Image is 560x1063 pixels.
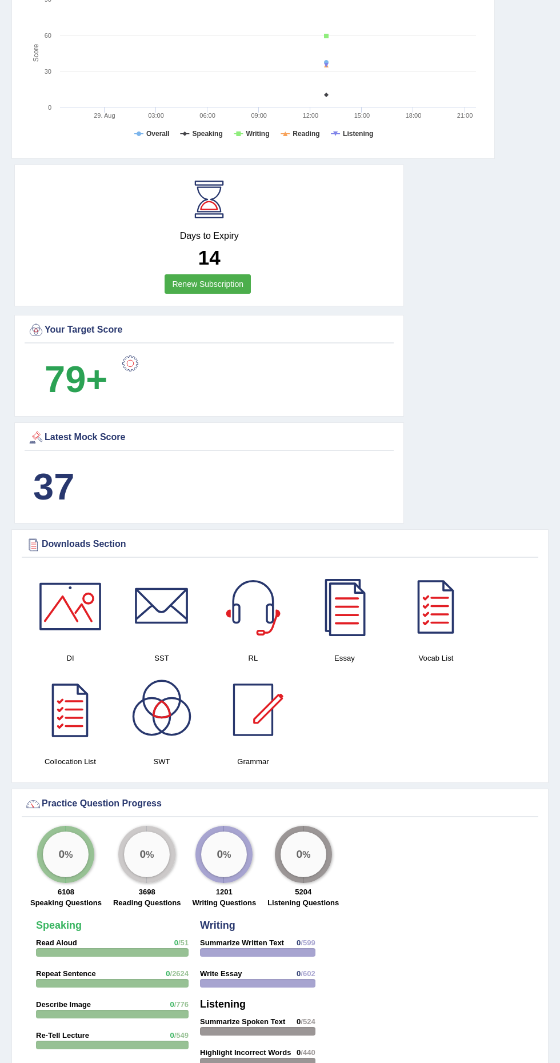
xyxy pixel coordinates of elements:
div: % [124,832,170,877]
strong: Speaking [36,920,82,931]
b: 79+ [45,358,107,400]
label: Reading Questions [113,897,181,908]
h4: Grammar [213,756,293,768]
tspan: Listening [343,130,373,138]
big: 0 [217,848,223,861]
h4: Vocab List [396,652,476,664]
h4: Collocation List [30,756,110,768]
strong: Describe Image [36,1000,91,1009]
strong: Writing [200,920,235,931]
div: % [201,832,247,877]
span: 0 [297,1048,301,1057]
div: Latest Mock Score [27,429,391,446]
div: Your Target Score [27,322,391,339]
strong: Re-Tell Lecture [36,1031,89,1040]
div: Downloads Section [25,536,535,553]
strong: Read Aloud [36,938,77,947]
span: 0 [297,938,301,947]
strong: 5204 [295,888,311,896]
strong: 1201 [216,888,233,896]
big: 0 [140,848,146,861]
tspan: Score [32,44,40,62]
h4: DI [30,652,110,664]
text: 12:00 [303,112,319,119]
span: /440 [301,1048,315,1057]
label: Writing Questions [192,897,256,908]
strong: Highlight Incorrect Words [200,1048,291,1057]
strong: 3698 [139,888,155,896]
div: % [43,832,89,877]
big: 0 [59,848,65,861]
tspan: Overall [146,130,170,138]
span: 0 [297,1017,301,1026]
div: Practice Question Progress [25,796,535,813]
span: /524 [301,1017,315,1026]
tspan: Speaking [192,130,222,138]
h4: Days to Expiry [27,231,391,241]
h4: SWT [122,756,202,768]
text: 06:00 [199,112,215,119]
strong: Write Essay [200,969,242,978]
strong: Summarize Spoken Text [200,1017,285,1026]
h4: SST [122,652,202,664]
strong: Summarize Written Text [200,938,284,947]
div: % [281,832,326,877]
h4: RL [213,652,293,664]
span: /602 [301,969,315,978]
text: 60 [45,32,51,39]
text: 30 [45,68,51,75]
text: 21:00 [457,112,473,119]
span: /2624 [170,969,189,978]
label: Listening Questions [267,897,339,908]
span: /51 [178,938,189,947]
text: 09:00 [251,112,267,119]
text: 18:00 [406,112,422,119]
tspan: Writing [246,130,269,138]
text: 0 [48,104,51,111]
span: /549 [174,1031,189,1040]
label: Speaking Questions [30,897,102,908]
strong: 6108 [58,888,74,896]
h4: Essay [305,652,385,664]
b: 37 [33,466,74,507]
span: /776 [174,1000,189,1009]
span: 0 [166,969,170,978]
text: 03:00 [148,112,164,119]
strong: Repeat Sentence [36,969,96,978]
span: 0 [297,969,301,978]
big: 0 [296,848,302,861]
span: 0 [170,1000,174,1009]
strong: Listening [200,998,246,1010]
text: 15:00 [354,112,370,119]
span: 0 [170,1031,174,1040]
b: 14 [198,246,221,269]
a: Renew Subscription [165,274,251,294]
tspan: 29. Aug [94,112,115,119]
span: 0 [174,938,178,947]
tspan: Reading [293,130,319,138]
span: /599 [301,938,315,947]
